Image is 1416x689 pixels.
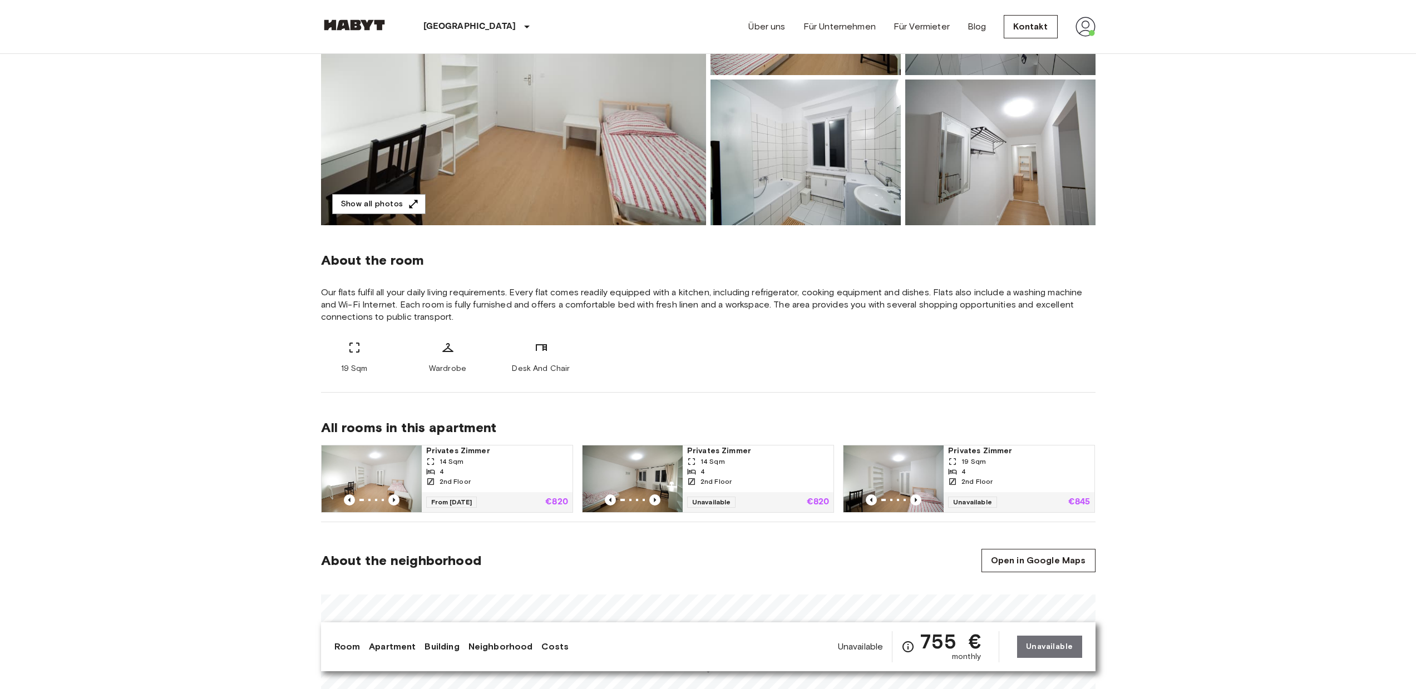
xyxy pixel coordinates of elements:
[426,497,477,508] span: From [DATE]
[968,20,986,33] a: Blog
[843,445,1095,513] a: Marketing picture of unit DE-02-020-01MPrevious imagePrevious imagePrivates Zimmer19 Sqm42nd Floo...
[687,497,736,508] span: Unavailable
[687,445,829,457] span: Privates Zimmer
[341,363,368,374] span: 19 Sqm
[961,467,966,477] span: 4
[425,640,459,653] a: Building
[1075,17,1096,37] img: avatar
[429,363,466,374] span: Wardrobe
[468,640,533,653] a: Neighborhood
[332,194,426,215] button: Show all photos
[981,549,1096,572] a: Open in Google Maps
[440,467,444,477] span: 4
[541,640,569,653] a: Costs
[711,80,901,225] img: Picture of unit DE-02-020-03M
[545,498,568,507] p: €820
[838,641,884,653] span: Unavailable
[1004,15,1057,38] a: Kontakt
[807,498,830,507] p: €820
[321,19,388,31] img: Habyt
[388,494,399,505] button: Previous image
[334,640,361,653] a: Room
[748,20,785,33] a: Über uns
[948,497,997,508] span: Unavailable
[961,457,986,467] span: 19 Sqm
[700,477,732,487] span: 2nd Floor
[843,445,944,512] img: Marketing picture of unit DE-02-020-01M
[321,252,1096,269] span: About the room
[700,457,725,467] span: 14 Sqm
[369,640,416,653] a: Apartment
[948,445,1090,457] span: Privates Zimmer
[583,445,683,512] img: Marketing picture of unit DE-02-020-02M
[321,286,1096,323] span: Our flats fulfil all your daily living requirements. Every flat comes readily equipped with a kit...
[1068,498,1091,507] p: €845
[605,494,616,505] button: Previous image
[512,363,570,374] span: Desk And Chair
[423,20,516,33] p: [GEOGRAPHIC_DATA]
[894,20,950,33] a: Für Vermieter
[649,494,660,505] button: Previous image
[322,445,422,512] img: Marketing picture of unit DE-02-020-04M
[952,651,981,662] span: monthly
[700,467,705,477] span: 4
[321,419,1096,436] span: All rooms in this apartment
[440,457,464,467] span: 14 Sqm
[426,445,568,457] span: Privates Zimmer
[803,20,876,33] a: Für Unternehmen
[961,477,993,487] span: 2nd Floor
[582,445,834,513] a: Marketing picture of unit DE-02-020-02MPrevious imagePrevious imagePrivates Zimmer14 Sqm42nd Floo...
[321,552,481,569] span: About the neighborhood
[910,494,921,505] button: Previous image
[344,494,355,505] button: Previous image
[905,80,1096,225] img: Picture of unit DE-02-020-03M
[901,640,915,653] svg: Check cost overview for full price breakdown. Please note that discounts apply to new joiners onl...
[440,477,471,487] span: 2nd Floor
[866,494,877,505] button: Previous image
[321,445,573,513] a: Marketing picture of unit DE-02-020-04MPrevious imagePrevious imagePrivates Zimmer14 Sqm42nd Floo...
[919,631,981,651] span: 755 €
